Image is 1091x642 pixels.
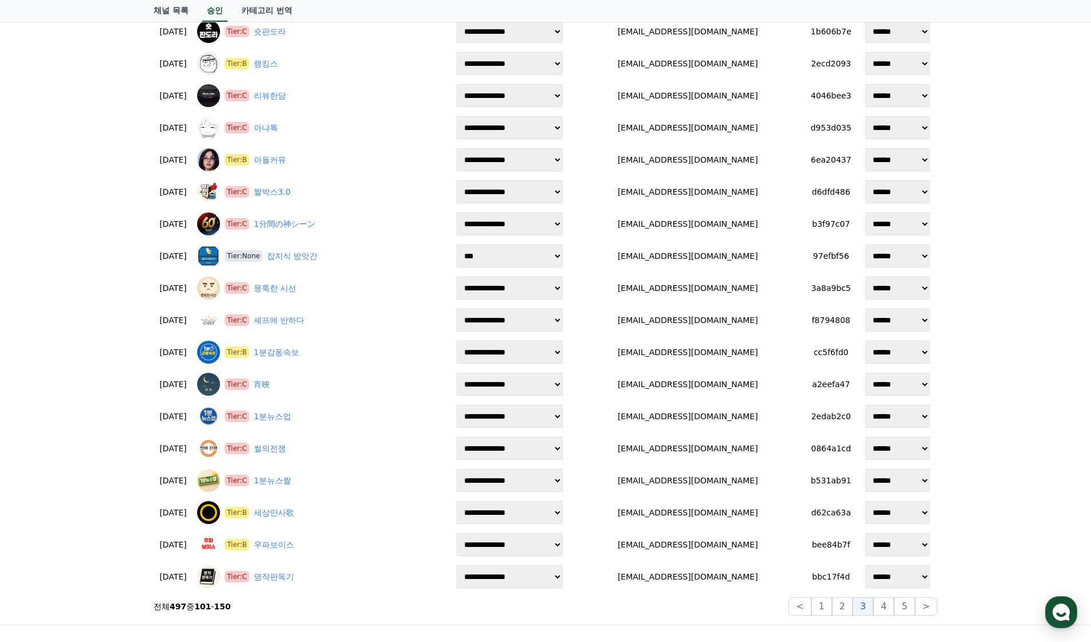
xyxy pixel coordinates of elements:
img: 1분뉴스짤 [197,469,220,492]
td: cc5f6fd0 [804,336,858,368]
p: 전체 중 - [154,601,231,612]
td: [EMAIL_ADDRESS][DOMAIN_NAME] [571,400,804,432]
td: bbc17f4d [804,561,858,593]
img: 1분감동속보 [197,341,220,364]
p: [DATE] [158,443,188,455]
a: 리뷰한담 [254,90,286,102]
img: 아돌커뮤 [197,148,220,171]
img: 뭉툭한 시선 [197,277,220,300]
a: 우파보이스 [254,539,294,551]
td: [EMAIL_ADDRESS][DOMAIN_NAME] [571,336,804,368]
a: 1분감동속보 [254,346,299,359]
td: 3a8a9bc5 [804,272,858,304]
td: b3f97c07 [804,208,858,240]
a: 1분뉴스짤 [254,475,291,487]
a: 짤박스3.0 [254,186,291,198]
span: Tier:C [225,122,249,133]
button: > [915,597,937,616]
img: 宵映 [197,373,220,396]
td: bee84b7f [804,529,858,561]
strong: 101 [194,602,211,611]
img: 잡지식 방앗간 [197,245,220,267]
img: 세상만사歌 [197,501,220,524]
p: [DATE] [158,26,188,38]
td: [EMAIL_ADDRESS][DOMAIN_NAME] [571,80,804,112]
span: Tier:C [225,411,249,422]
a: 세상만사歌 [254,507,294,519]
a: 잡지식 방앗간 [267,250,317,262]
p: [DATE] [158,571,188,583]
td: 2edab2c0 [804,400,858,432]
td: [EMAIL_ADDRESS][DOMAIN_NAME] [571,112,804,144]
p: [DATE] [158,507,188,519]
td: [EMAIL_ADDRESS][DOMAIN_NAME] [571,208,804,240]
a: 아냐톡 [254,122,278,134]
img: 1分間の神シーン [197,212,220,235]
td: a2eefa47 [804,368,858,400]
a: 아돌커뮤 [254,154,286,166]
img: 1분뉴스업 [197,405,220,428]
a: 1분뉴스업 [254,411,291,423]
img: 짤박스3.0 [197,180,220,203]
p: [DATE] [158,122,188,134]
td: 0864a1cd [804,432,858,464]
a: 랭킹스 [254,58,278,70]
a: 뭉툭한 시선 [254,282,296,294]
img: 리뷰한담 [197,84,220,107]
span: 홈 [36,380,43,389]
p: [DATE] [158,58,188,70]
p: [DATE] [158,154,188,166]
span: 대화 [105,381,119,390]
span: Tier:C [225,475,249,486]
strong: 150 [214,602,231,611]
td: [EMAIL_ADDRESS][DOMAIN_NAME] [571,15,804,48]
button: 5 [894,597,915,616]
button: 1 [811,597,832,616]
td: [EMAIL_ADDRESS][DOMAIN_NAME] [571,48,804,80]
span: Tier:C [225,443,249,454]
p: [DATE] [158,379,188,391]
button: 2 [832,597,853,616]
span: Tier:B [225,154,249,166]
td: [EMAIL_ADDRESS][DOMAIN_NAME] [571,529,804,561]
a: 대화 [76,363,148,392]
td: [EMAIL_ADDRESS][DOMAIN_NAME] [571,497,804,529]
td: [EMAIL_ADDRESS][DOMAIN_NAME] [571,240,804,272]
p: [DATE] [158,475,188,487]
td: [EMAIL_ADDRESS][DOMAIN_NAME] [571,432,804,464]
p: [DATE] [158,250,188,262]
a: 셰프에 반하다 [254,314,304,326]
span: Tier:C [225,282,249,294]
span: Tier:C [225,186,249,198]
img: 랭킹스 [197,52,220,75]
td: 97efbf56 [804,240,858,272]
td: [EMAIL_ADDRESS][DOMAIN_NAME] [571,561,804,593]
img: 명작판독기 [197,565,220,588]
span: Tier:C [225,379,249,390]
a: 명작판독기 [254,571,294,583]
td: 4046bee3 [804,80,858,112]
td: [EMAIL_ADDRESS][DOMAIN_NAME] [571,464,804,497]
strong: 497 [170,602,186,611]
a: 宵映 [254,379,270,391]
p: [DATE] [158,346,188,359]
td: d6dfd486 [804,176,858,208]
td: d62ca63a [804,497,858,529]
button: 4 [873,597,894,616]
span: Tier:B [225,58,249,69]
td: d953d035 [804,112,858,144]
button: < [788,597,811,616]
img: 아냐톡 [197,116,220,139]
a: 숏판도라 [254,26,286,38]
img: 우파보이스 [197,533,220,556]
p: [DATE] [158,282,188,294]
td: 2ecd2093 [804,48,858,80]
span: Tier:B [225,346,249,358]
td: 6ea20437 [804,144,858,176]
span: Tier:C [225,218,249,230]
a: 홈 [3,363,76,392]
td: 1b606b7e [804,15,858,48]
a: 설정 [148,363,220,392]
span: Tier:C [225,26,249,37]
img: 셰프에 반하다 [197,309,220,332]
